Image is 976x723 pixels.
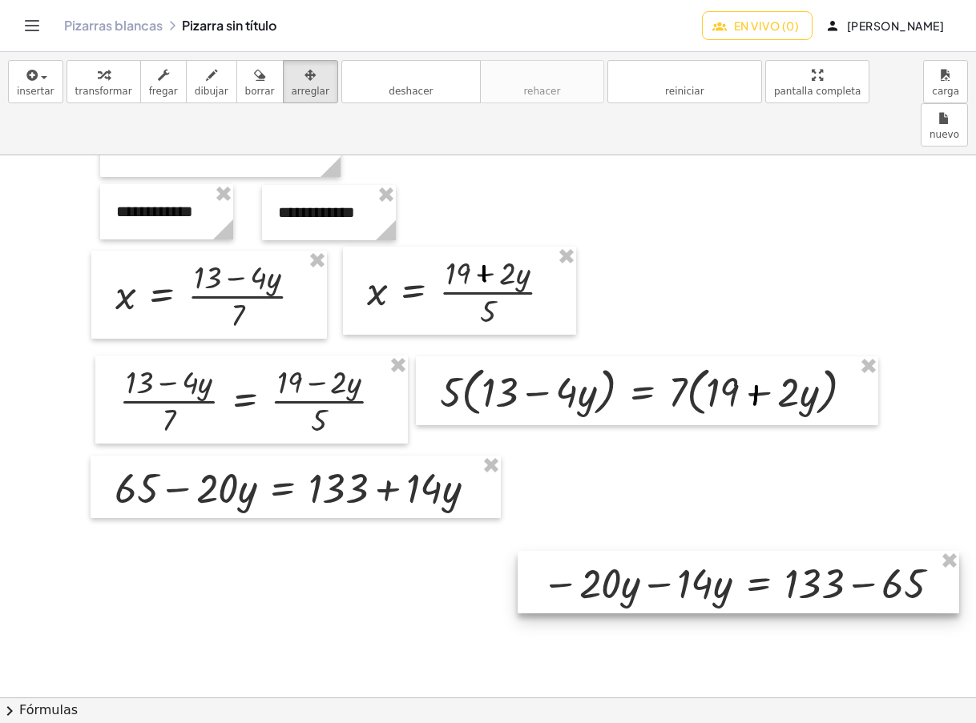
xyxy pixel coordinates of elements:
button: carga [923,60,968,103]
font: reiniciar [665,86,704,97]
button: insertar [8,60,63,103]
button: rehacerrehacer [480,60,604,103]
font: Pizarras blancas [64,17,163,34]
button: borrar [236,60,284,103]
button: deshacerdeshacer [341,60,481,103]
font: transformar [75,86,132,97]
button: En vivo (0) [702,11,813,40]
font: borrar [245,86,275,97]
font: refrescar [616,67,753,82]
a: Pizarras blancas [64,18,163,34]
font: dibujar [195,86,228,97]
font: deshacer [389,86,433,97]
font: Fórmulas [19,702,78,717]
button: dibujar [186,60,237,103]
button: arreglar [283,60,338,103]
font: deshacer [350,67,472,82]
font: pantalla completa [774,86,861,97]
font: arreglar [292,86,329,97]
button: transformar [67,60,141,103]
font: nuevo [930,129,959,140]
font: En vivo (0) [734,18,799,33]
button: pantalla completa [765,60,870,103]
font: insertar [17,86,54,97]
button: fregar [140,60,187,103]
font: rehacer [523,86,560,97]
button: nuevo [921,103,968,147]
button: Cambiar navegación [19,13,45,38]
font: carga [932,86,959,97]
font: rehacer [489,67,595,82]
button: [PERSON_NAME] [816,11,957,40]
font: fregar [149,86,178,97]
button: refrescarreiniciar [607,60,762,103]
font: [PERSON_NAME] [847,18,944,33]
